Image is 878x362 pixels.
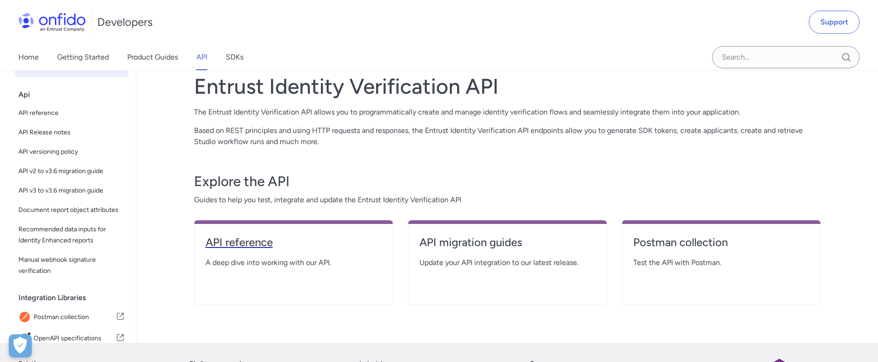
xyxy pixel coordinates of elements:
span: Document report object attributes [18,205,125,216]
a: IconPostman collectionPostman collection [15,307,129,327]
a: Home [18,44,39,70]
span: API reference [18,108,125,119]
h4: Postman collection [633,235,809,250]
a: Support [809,11,860,34]
img: Onfido Logo [18,13,86,31]
span: Update your API integration to our latest release. [419,257,595,268]
a: Getting Started [57,44,109,70]
span: API v2 to v3.6 migration guide [18,166,125,177]
a: API v3 to v3.6 migration guide [15,181,129,200]
img: IconPostman collection [18,311,34,324]
a: API migration guides [419,235,595,257]
p: The Entrust Identity Verification API allows you to programmatically create and manage identity v... [194,107,821,118]
h1: Developers [97,15,153,30]
span: API Release notes [18,127,125,138]
button: Ouvrir le centre de préférences [9,334,32,357]
span: OpenAPI specifications [34,332,116,345]
a: API reference [206,235,382,257]
a: SDKs [226,44,243,70]
input: Onfido search input field [712,46,860,68]
a: API Release notes [15,123,129,142]
span: Manual webhook signature verification [18,254,125,277]
span: Postman collection [34,311,116,324]
h4: API migration guides [419,235,595,250]
div: Api [18,85,132,104]
span: Test the API with Postman. [633,257,809,268]
span: API versioning policy [18,146,125,157]
span: A deep dive into working with our API. [206,257,382,268]
div: Préférences de cookies [9,334,32,357]
a: Postman collection [633,235,809,257]
a: Manual webhook signature verification [15,251,129,280]
span: API v3 to v3.6 migration guide [18,185,125,196]
h4: API reference [206,235,382,250]
a: Product Guides [127,44,178,70]
h1: Entrust Identity Verification API [194,73,821,99]
a: Document report object attributes [15,201,129,219]
a: API reference [15,104,129,122]
a: API v2 to v3.6 migration guide [15,162,129,181]
a: API versioning policy [15,143,129,161]
span: Recommended data inputs for Identity Enhanced reports [18,224,125,246]
img: IconOpenAPI specifications [18,332,34,345]
p: Based on REST principles and using HTTP requests and responses, the Entrust Identity Verification... [194,125,821,147]
a: API [196,44,207,70]
a: IconOpenAPI specificationsOpenAPI specifications [15,328,129,349]
a: Recommended data inputs for Identity Enhanced reports [15,220,129,250]
h3: Explore the API [194,172,821,191]
div: Integration Libraries [18,289,132,307]
span: Guides to help you test, integrate and update the Entrust Identity Verification API [194,194,821,205]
